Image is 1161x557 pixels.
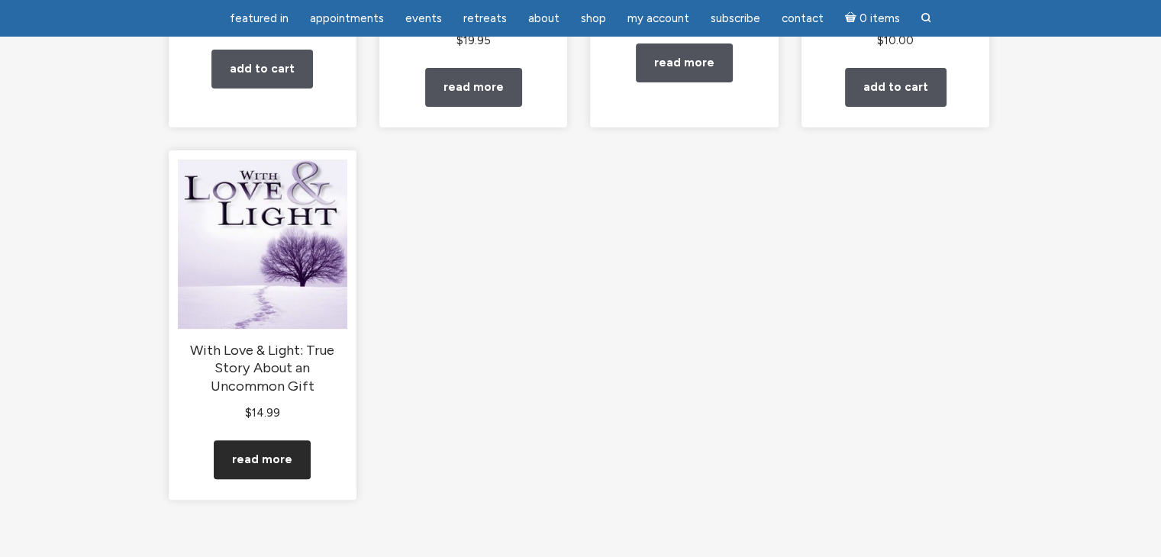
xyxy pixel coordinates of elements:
[772,4,833,34] a: Contact
[519,4,569,34] a: About
[636,43,733,82] a: Read more about “not a kult™ spirit driven essential oil products”
[178,342,347,396] h2: With Love & Light: True Story About an Uncommon Gift
[845,11,859,25] i: Cart
[581,11,606,25] span: Shop
[859,13,899,24] span: 0 items
[230,11,289,25] span: featured in
[454,4,516,34] a: Retreats
[211,50,313,89] a: Add to cart: “Chakra Sheets”
[178,159,347,423] a: With Love & Light: True Story About an Uncommon Gift $14.99
[456,34,463,47] span: $
[456,34,491,47] bdi: 19.95
[405,11,442,25] span: Events
[463,11,507,25] span: Retreats
[221,4,298,34] a: featured in
[528,11,560,25] span: About
[877,34,914,47] bdi: 10.00
[214,440,311,479] a: Read more about “With Love & Light: True Story About an Uncommon Gift”
[425,68,522,107] a: Read more about “Love and Light Chakra Reference Chart”
[627,11,689,25] span: My Account
[178,159,347,329] img: With Love & Light: True Story About an Uncommon Gift
[572,4,615,34] a: Shop
[711,11,760,25] span: Subscribe
[245,406,252,420] span: $
[618,4,698,34] a: My Account
[245,406,280,420] bdi: 14.99
[301,4,393,34] a: Appointments
[836,2,909,34] a: Cart0 items
[701,4,769,34] a: Subscribe
[310,11,384,25] span: Appointments
[782,11,824,25] span: Contact
[845,68,947,107] a: Add to cart: “Time Lines: a Channeled Lesson from Grace”
[396,4,451,34] a: Events
[877,34,884,47] span: $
